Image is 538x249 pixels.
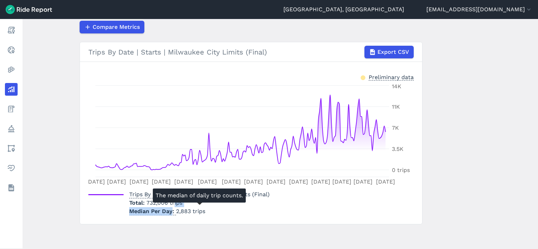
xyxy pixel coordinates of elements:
a: Fees [5,103,18,115]
a: Policy [5,122,18,135]
span: Total [129,199,146,206]
div: Preliminary data [369,73,414,81]
span: Export CSV [377,48,409,56]
a: Datasets [5,181,18,194]
a: Analyze [5,83,18,96]
tspan: [DATE] [222,178,241,185]
tspan: 3.5K [392,146,403,152]
button: Export CSV [364,46,414,58]
p: 2,883 trips [129,207,270,216]
tspan: 7K [392,124,399,131]
tspan: [DATE] [376,178,395,185]
a: Health [5,162,18,174]
a: [GEOGRAPHIC_DATA], [GEOGRAPHIC_DATA] [283,5,404,14]
tspan: 0 trips [392,167,410,173]
span: Trips By Date [129,189,165,198]
tspan: [DATE] [354,178,373,185]
tspan: 11K [392,103,400,110]
span: Median Per Day [129,206,176,215]
tspan: [DATE] [198,178,217,185]
tspan: [DATE] [86,178,105,185]
tspan: [DATE] [267,178,286,185]
a: Areas [5,142,18,155]
span: 732,006 trips [146,199,182,206]
div: Trips By Date | Starts | Milwaukee City Limits (Final) [88,46,414,58]
tspan: [DATE] [130,178,149,185]
tspan: [DATE] [152,178,171,185]
img: Ride Report [6,5,52,14]
a: Report [5,24,18,37]
button: Compare Metrics [80,21,144,33]
span: | Starts | Milwaukee City Limits (Final) [129,191,270,198]
a: Realtime [5,44,18,56]
tspan: [DATE] [289,178,308,185]
button: [EMAIL_ADDRESS][DOMAIN_NAME] [426,5,532,14]
tspan: 14K [392,83,401,90]
a: Heatmaps [5,63,18,76]
tspan: [DATE] [107,178,126,185]
tspan: [DATE] [174,178,193,185]
tspan: [DATE] [332,178,351,185]
tspan: [DATE] [244,178,263,185]
span: Compare Metrics [93,23,140,31]
tspan: [DATE] [311,178,330,185]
